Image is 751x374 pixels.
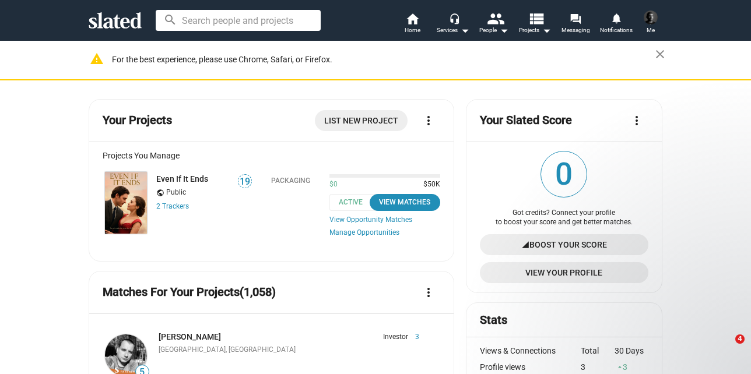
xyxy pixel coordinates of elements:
mat-icon: notifications [610,12,622,23]
a: View Your Profile [480,262,648,283]
span: View Your Profile [489,262,639,283]
mat-icon: more_vert [422,285,436,299]
a: 2 Trackers [156,202,189,210]
input: Search people and projects [156,10,321,31]
a: Even If It Ends [156,174,208,184]
span: Me [647,23,655,37]
a: [PERSON_NAME] [159,332,221,341]
mat-icon: forum [570,13,581,24]
span: Notifications [600,23,633,37]
mat-card-title: Stats [480,312,507,328]
a: List New Project [315,110,408,131]
div: Got credits? Connect your profile to boost your score and get better matches. [480,209,648,227]
mat-icon: signal_cellular_4_bar [521,234,529,255]
mat-icon: home [405,12,419,26]
span: s [185,202,189,210]
mat-icon: arrow_drop_down [497,23,511,37]
a: Manage Opportunities [329,228,440,238]
mat-icon: people [487,10,504,27]
div: Views & Connections [480,346,581,355]
span: $0 [329,180,338,189]
span: Active [329,194,379,211]
div: Services [437,23,469,37]
mat-icon: more_vert [422,114,436,128]
a: Even If It Ends [103,170,149,237]
mat-card-title: Your Slated Score [480,112,572,128]
mat-icon: view_list [528,10,545,27]
button: Services [433,12,473,37]
div: 3 [615,362,648,372]
span: (1,058) [240,285,276,299]
button: Drake DeWeerdMe [637,8,665,38]
img: Drake DeWeerd [644,10,658,24]
span: Projects [519,23,551,37]
div: 3 [581,362,615,372]
div: View Matches [377,196,433,209]
button: People [473,12,514,37]
iframe: Intercom live chat [711,334,739,362]
button: Projects [514,12,555,37]
span: Messaging [562,23,590,37]
a: Notifications [596,12,637,37]
mat-icon: headset_mic [449,13,459,23]
span: List New Project [324,110,398,131]
mat-icon: close [653,47,667,61]
span: 19 [238,176,251,188]
div: Profile views [480,362,581,372]
a: Home [392,12,433,37]
mat-icon: arrow_drop_down [458,23,472,37]
span: Public [166,188,186,197]
div: For the best experience, please use Chrome, Safari, or Firefox. [112,52,655,68]
button: View Matches [370,194,440,211]
mat-icon: warning [90,52,104,66]
div: People [479,23,508,37]
mat-icon: arrow_drop_up [616,363,624,371]
mat-card-title: Your Projects [103,112,172,128]
mat-card-title: Matches For Your Projects [103,284,276,300]
a: View Opportunity Matches [329,216,440,224]
a: Messaging [555,12,596,37]
div: Total [581,346,615,355]
div: 30 Days [615,346,648,355]
span: $50K [419,180,440,189]
span: Investor [383,333,408,342]
span: 3 [408,333,419,342]
div: Packaging [271,177,310,185]
div: [GEOGRAPHIC_DATA], [GEOGRAPHIC_DATA] [159,345,419,355]
div: Projects You Manage [103,151,440,160]
a: Boost Your Score [480,234,648,255]
span: 4 [735,334,745,344]
img: Even If It Ends [105,172,147,234]
mat-icon: arrow_drop_down [539,23,553,37]
span: Home [405,23,420,37]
